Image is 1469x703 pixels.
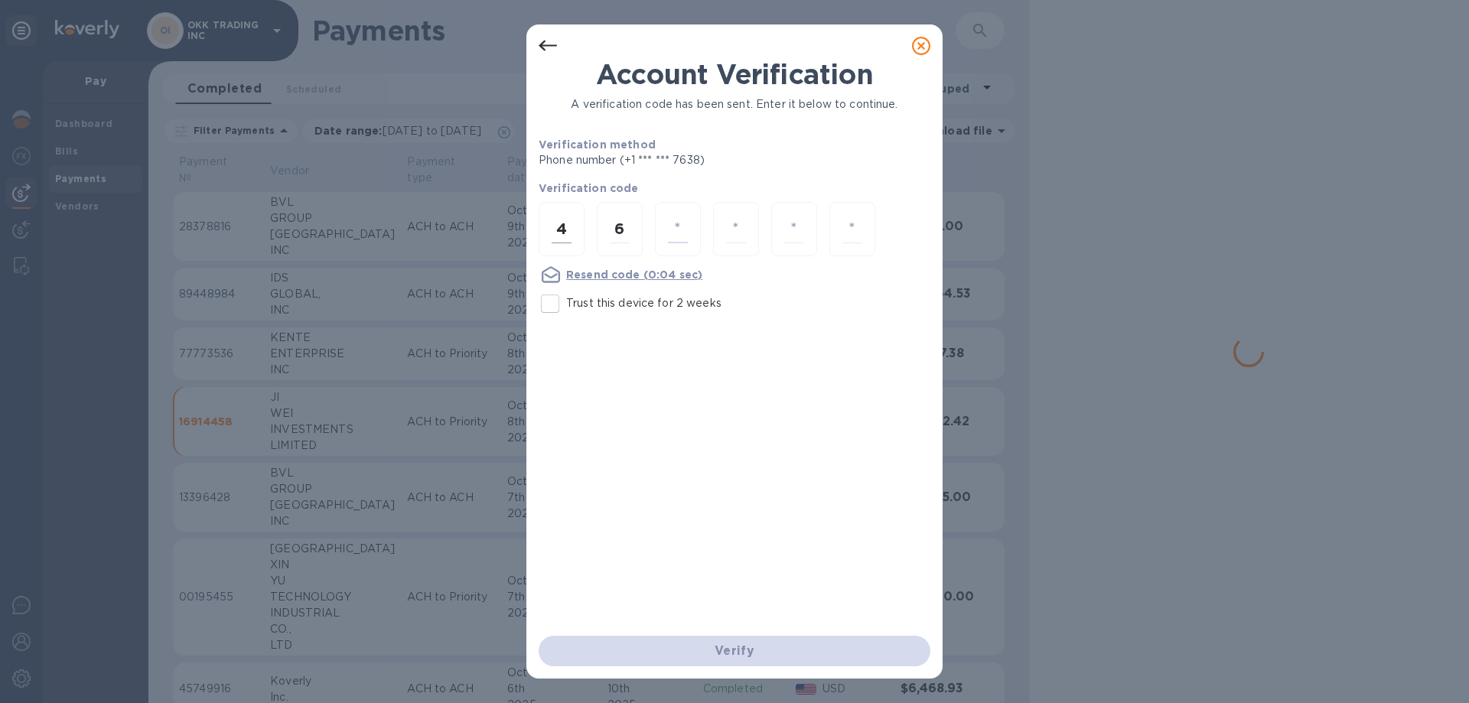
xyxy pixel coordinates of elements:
u: Resend code (0:04 sec) [566,269,702,281]
b: Verification method [539,138,656,151]
p: Trust this device for 2 weeks [566,295,721,311]
iframe: Chat Widget [1392,630,1469,703]
p: Phone number (+1 *** *** 7638) [539,152,822,168]
p: Verification code [539,181,930,196]
p: A verification code has been sent. Enter it below to continue. [539,96,930,112]
h1: Account Verification [539,58,930,90]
